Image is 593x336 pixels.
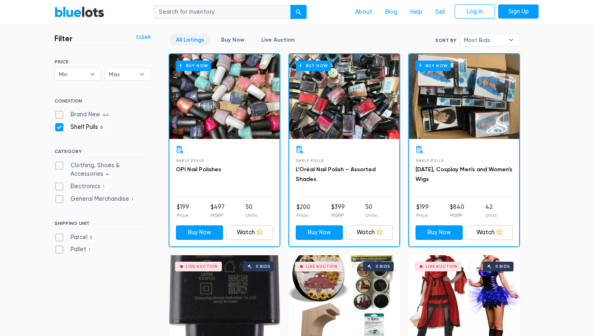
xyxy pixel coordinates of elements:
[100,184,107,190] span: 1
[169,34,211,46] a: All Listings
[226,225,274,240] a: Watch
[54,34,73,43] h3: Filter
[98,124,105,131] span: 6
[54,98,151,107] h6: CONDITION
[211,212,225,219] p: MSRP
[103,172,112,178] span: 4
[176,166,221,173] a: OPI Nail Polishes
[136,34,151,41] a: Clear
[86,247,93,253] span: 1
[54,149,151,157] h6: CATEGORY
[331,203,345,219] li: $399
[435,37,456,44] label: Sort By
[54,245,93,254] label: Pallet
[54,182,107,191] label: Electronics
[455,4,495,19] a: Log In
[176,225,223,240] a: Buy Now
[450,203,464,219] li: $840
[450,212,464,219] p: MSRP
[84,68,101,80] b: ▾
[296,212,310,219] p: Price
[306,265,338,269] div: Live Auction
[429,4,451,20] a: Sell
[289,54,399,139] a: Buy Now
[54,123,105,132] label: Shelf Pulls
[54,59,151,65] h6: PRICE
[485,212,497,219] p: Units
[409,54,519,139] a: Buy Now
[54,6,104,18] a: BlueLots
[404,4,429,20] a: Help
[54,161,151,178] label: Clothing, Shoes & Accessories
[331,212,345,219] p: MSRP
[214,34,251,46] a: Buy Now
[495,265,510,269] div: 0 bids
[154,5,291,19] input: Search for inventory
[176,158,204,163] span: Shelf Pulls
[255,34,301,46] a: Live Auction
[498,4,539,19] a: Sign Up
[109,68,136,80] span: Max
[177,212,189,219] p: Price
[296,166,376,183] a: L’Oréal Nail Polish – Assorted Shades
[416,203,429,219] li: $199
[416,212,429,219] p: Price
[379,4,404,20] a: Blog
[169,54,280,139] a: Buy Now
[365,203,377,219] li: 50
[246,203,257,219] li: 50
[54,233,95,242] label: Parcel
[296,225,343,240] a: Buy Now
[88,235,95,241] span: 5
[346,225,393,240] a: Watch
[54,110,112,119] label: Brand New
[246,212,257,219] p: Units
[503,34,520,46] b: ▾
[100,112,112,118] span: 44
[416,61,451,71] h6: Buy Now
[177,203,189,219] li: $199
[176,61,211,71] h6: Buy Now
[416,158,444,163] span: Shelf Pulls
[466,225,513,240] a: Watch
[416,225,463,240] a: Buy Now
[485,203,497,219] li: 42
[134,68,150,80] b: ▾
[54,195,136,204] label: General Merchandise
[211,203,225,219] li: $497
[416,166,512,183] a: [DATE], Cosplay Men's and Women's Wigs
[256,265,270,269] div: 0 bids
[426,265,457,269] div: Live Auction
[365,212,377,219] p: Units
[376,265,390,269] div: 0 bids
[296,61,331,71] h6: Buy Now
[129,196,136,203] span: 1
[296,203,310,219] li: $200
[54,220,151,229] h6: SHIPPING UNIT
[464,34,504,46] span: Most Bids
[296,158,324,163] span: Shelf Pulls
[349,4,379,20] a: About
[186,265,218,269] div: Live Auction
[59,68,86,80] span: Min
